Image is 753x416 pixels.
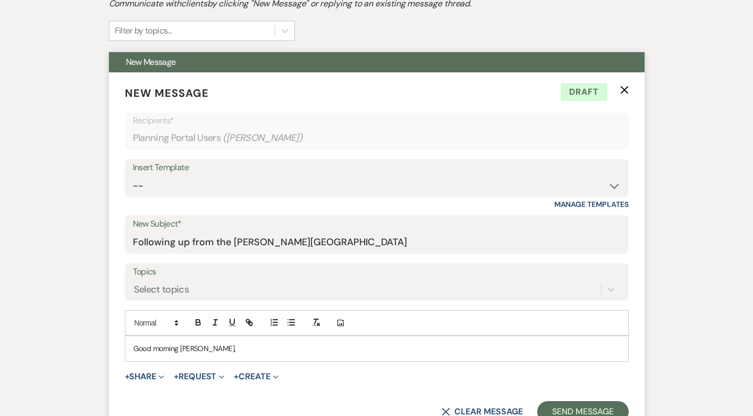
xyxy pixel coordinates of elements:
[561,83,607,101] span: Draft
[133,114,621,128] p: Recipients*
[234,372,278,381] button: Create
[223,131,302,145] span: ( [PERSON_NAME] )
[442,407,522,416] button: Clear message
[133,217,621,232] label: New Subject*
[174,372,224,381] button: Request
[234,372,239,381] span: +
[125,86,209,100] span: New Message
[115,24,172,37] div: Filter by topics...
[133,160,621,176] div: Insert Template
[133,343,620,354] p: Good morning [PERSON_NAME],
[125,372,130,381] span: +
[554,199,629,209] a: Manage Templates
[133,128,621,148] div: Planning Portal Users
[134,282,189,297] div: Select topics
[126,56,176,68] span: New Message
[125,372,165,381] button: Share
[174,372,179,381] span: +
[133,264,621,280] label: Topics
